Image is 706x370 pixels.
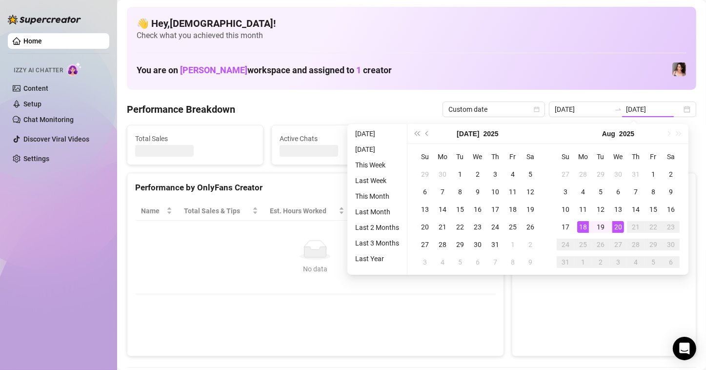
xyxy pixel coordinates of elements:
th: Sales / Hour [350,202,416,221]
a: Setup [23,100,41,108]
span: Sales / Hour [356,206,402,216]
a: Discover Viral Videos [23,135,89,143]
span: Custom date [448,102,539,117]
span: Chat Conversion [421,206,482,216]
span: Check what you achieved this month [137,30,686,41]
div: No data [145,264,486,274]
span: calendar [534,106,540,112]
th: Name [135,202,178,221]
a: Home [23,37,42,45]
img: logo-BBDzfeDw.svg [8,15,81,24]
h4: Performance Breakdown [127,103,235,116]
th: Chat Conversion [415,202,495,221]
a: Chat Monitoring [23,116,74,123]
span: Total Sales [135,133,255,144]
div: Open Intercom Messenger [673,337,696,360]
span: 1 [356,65,361,75]
div: Performance by OnlyFans Creator [135,181,496,194]
th: Total Sales & Tips [178,202,264,221]
h4: 👋 Hey, [DEMOGRAPHIC_DATA] ! [137,17,686,30]
span: Total Sales & Tips [184,206,250,216]
div: Est. Hours Worked [270,206,337,216]
span: Izzy AI Chatter [14,66,63,75]
span: swap-right [614,105,622,113]
a: Content [23,84,48,92]
span: Name [141,206,164,216]
input: End date [626,104,682,115]
div: Sales by OnlyFans Creator [520,181,688,194]
h1: You are on workspace and assigned to creator [137,65,392,76]
input: Start date [555,104,610,115]
img: Lauren [672,62,686,76]
span: Messages Sent [424,133,544,144]
span: Active Chats [280,133,400,144]
a: Settings [23,155,49,163]
img: AI Chatter [67,62,82,76]
span: to [614,105,622,113]
span: [PERSON_NAME] [180,65,247,75]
